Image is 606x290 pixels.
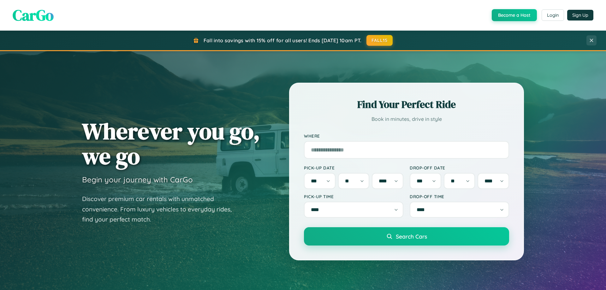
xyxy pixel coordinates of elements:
span: CarGo [13,5,54,26]
label: Drop-off Date [410,165,509,170]
label: Pick-up Time [304,194,403,199]
span: Search Cars [396,233,427,240]
p: Discover premium car rentals with unmatched convenience. From luxury vehicles to everyday rides, ... [82,194,240,225]
p: Book in minutes, drive in style [304,115,509,124]
h3: Begin your journey with CarGo [82,175,193,184]
h2: Find Your Perfect Ride [304,98,509,111]
span: Fall into savings with 15% off for all users! Ends [DATE] 10am PT. [204,37,362,44]
button: Become a Host [492,9,537,21]
label: Drop-off Time [410,194,509,199]
h1: Wherever you go, we go [82,119,260,169]
button: FALL15 [366,35,393,46]
label: Pick-up Date [304,165,403,170]
label: Where [304,133,509,139]
button: Login [542,9,564,21]
button: Search Cars [304,227,509,246]
button: Sign Up [567,10,593,21]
